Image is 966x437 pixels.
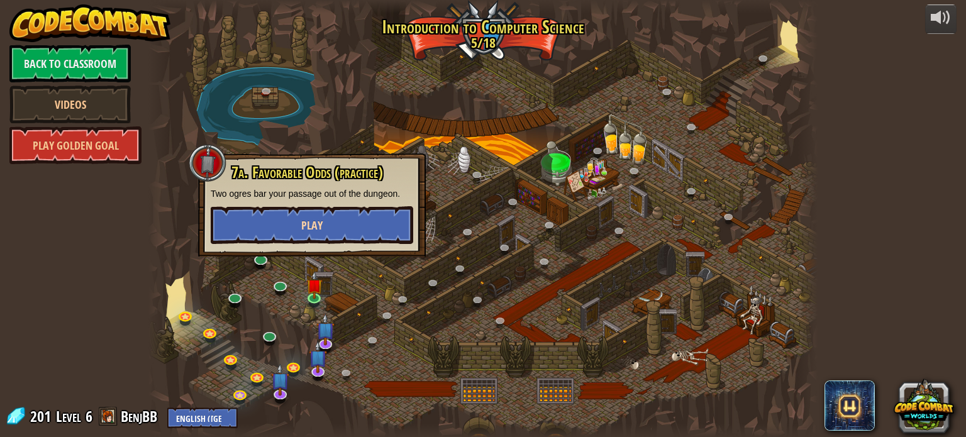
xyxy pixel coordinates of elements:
[211,187,413,200] p: Two ogres bar your passage out of the dungeon.
[9,86,131,123] a: Videos
[925,4,957,34] button: Adjust volume
[301,218,323,233] span: Play
[316,313,335,345] img: level-banner-unstarted-subscriber.png
[231,162,383,183] span: 7a. Favorable Odds (practice)
[271,363,289,396] img: level-banner-unstarted-subscriber.png
[306,271,323,299] img: level-banner-unstarted.png
[30,406,55,426] span: 201
[121,406,161,426] a: BenjBB
[309,341,327,373] img: level-banner-unstarted-subscriber.png
[9,126,142,164] a: Play Golden Goal
[86,406,92,426] span: 6
[56,406,81,427] span: Level
[9,45,131,82] a: Back to Classroom
[211,206,413,244] button: Play
[9,4,170,42] img: CodeCombat - Learn how to code by playing a game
